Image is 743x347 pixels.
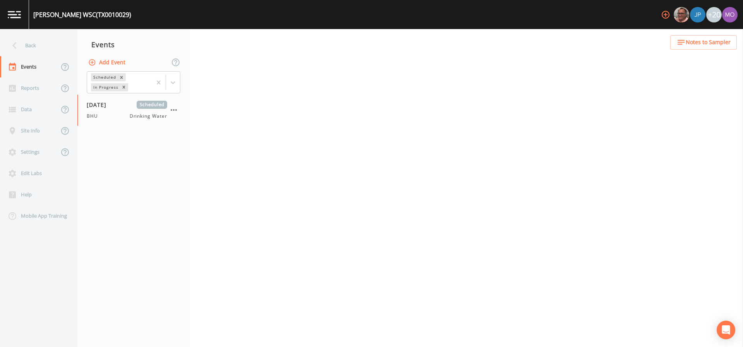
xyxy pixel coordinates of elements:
div: Open Intercom Messenger [717,321,735,339]
span: Drinking Water [130,113,167,120]
span: [DATE] [87,101,112,109]
span: Scheduled [137,101,167,109]
div: Scheduled [91,73,117,81]
div: Remove Scheduled [117,73,126,81]
div: Joshua gere Paul [690,7,706,22]
span: Notes to Sampler [686,38,731,47]
div: [PERSON_NAME] WSC (TX0010029) [33,10,131,19]
a: [DATE]ScheduledBHUDrinking Water [77,94,190,126]
button: Notes to Sampler [670,35,737,50]
div: Mike Franklin [673,7,690,22]
div: In Progress [91,83,120,91]
button: Add Event [87,55,128,70]
div: +20 [706,7,722,22]
img: 41241ef155101aa6d92a04480b0d0000 [690,7,705,22]
img: 4e251478aba98ce068fb7eae8f78b90c [722,7,738,22]
img: e2d790fa78825a4bb76dcb6ab311d44c [674,7,689,22]
span: BHU [87,113,103,120]
img: logo [8,11,21,18]
div: Events [77,35,190,54]
div: Remove In Progress [120,83,128,91]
